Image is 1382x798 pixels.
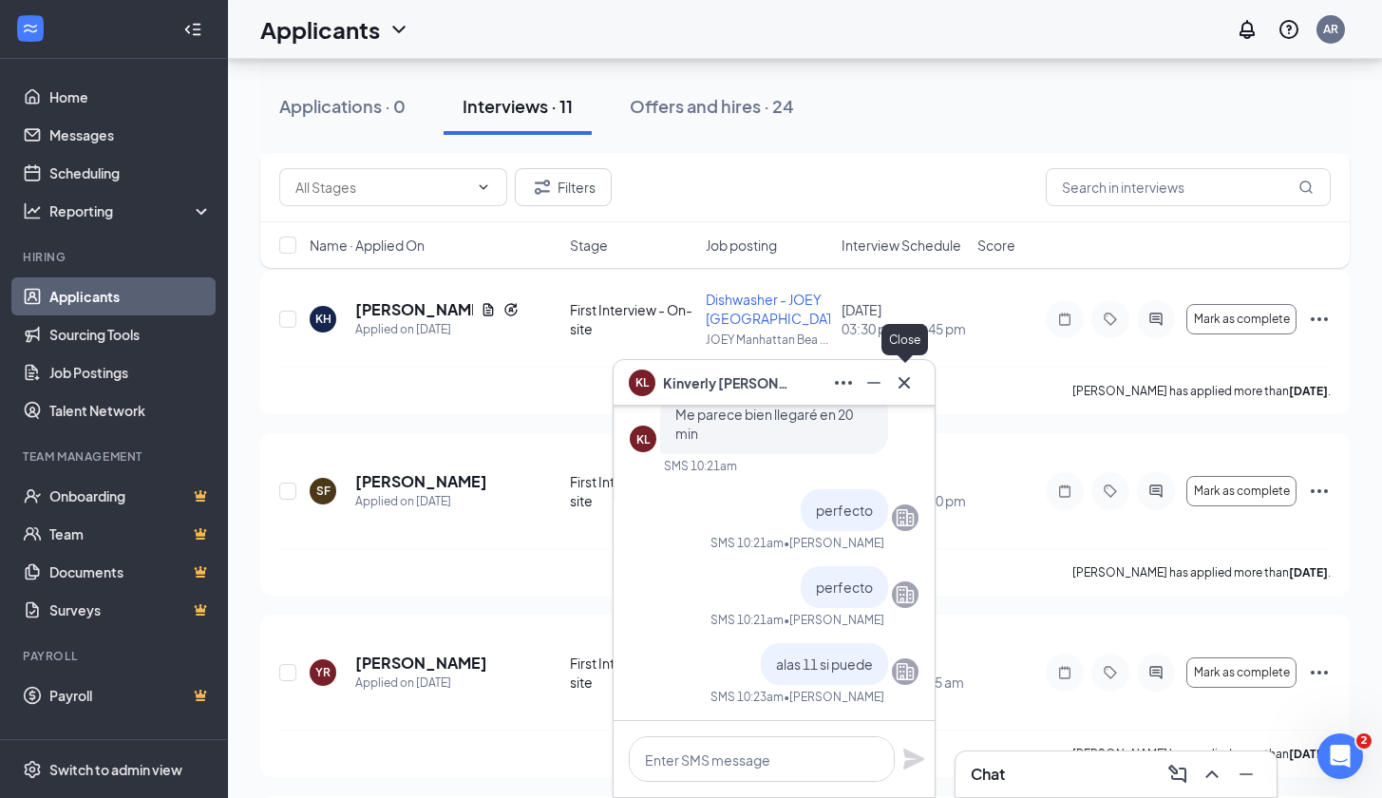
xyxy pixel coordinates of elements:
input: Search in interviews [1046,168,1331,206]
input: All Stages [295,177,468,198]
svg: Note [1053,484,1076,499]
svg: Ellipses [832,371,855,394]
span: Dishwasher - JOEY [GEOGRAPHIC_DATA] [706,291,844,327]
a: Home [49,78,212,116]
div: [DATE] [842,300,966,338]
svg: Analysis [23,201,42,220]
button: Mark as complete [1186,304,1297,334]
button: Mark as complete [1186,476,1297,506]
p: [PERSON_NAME] has applied more than . [1072,564,1331,580]
svg: ActiveChat [1145,484,1167,499]
span: Name · Applied On [310,236,425,255]
svg: Tag [1099,484,1122,499]
span: perfecto [816,502,873,519]
p: JOEY Manhattan Bea ... [706,332,830,348]
div: Offers and hires · 24 [630,94,794,118]
button: Mark as complete [1186,657,1297,688]
span: Mark as complete [1194,313,1290,326]
span: • [PERSON_NAME] [784,612,884,628]
span: 03:30 pm - 03:45 pm [842,319,966,338]
svg: MagnifyingGlass [1298,180,1314,195]
svg: QuestionInfo [1278,18,1300,41]
svg: Company [894,506,917,529]
svg: Reapply [503,302,519,317]
span: • [PERSON_NAME] [784,535,884,551]
svg: Note [1053,312,1076,327]
div: Applications · 0 [279,94,406,118]
svg: Company [894,660,917,683]
a: Applicants [49,277,212,315]
svg: Settings [23,760,42,779]
span: • [PERSON_NAME] [784,689,884,705]
svg: Notifications [1236,18,1259,41]
a: Sourcing Tools [49,315,212,353]
div: Applied on [DATE] [355,674,487,693]
button: Minimize [859,368,889,398]
a: Job Postings [49,353,212,391]
span: Score [977,236,1015,255]
b: [DATE] [1289,565,1328,579]
span: Kinverly [PERSON_NAME] [PERSON_NAME] [663,372,796,393]
div: Payroll [23,648,208,664]
button: Cross [889,368,919,398]
div: Interviews · 11 [463,94,573,118]
svg: ChevronDown [476,180,491,195]
iframe: Intercom live chat [1317,733,1363,779]
div: SMS 10:23am [710,689,784,705]
svg: ChevronUp [1201,763,1223,786]
svg: Minimize [1235,763,1258,786]
svg: ComposeMessage [1166,763,1189,786]
svg: Tag [1099,665,1122,680]
svg: Filter [531,176,554,199]
svg: ChevronDown [388,18,410,41]
svg: Ellipses [1308,480,1331,503]
svg: Ellipses [1308,308,1331,331]
svg: ActiveChat [1145,665,1167,680]
div: SMS 10:21am [710,612,784,628]
div: YR [315,664,331,680]
h5: [PERSON_NAME] [355,299,473,320]
span: Mark as complete [1194,666,1290,679]
div: First Interview - On-site [570,654,694,692]
button: ChevronUp [1197,759,1227,789]
svg: Company [894,583,917,606]
div: Close [881,324,928,355]
button: Filter Filters [515,168,612,206]
button: ComposeMessage [1163,759,1193,789]
div: SMS 10:21am [710,535,784,551]
div: Applied on [DATE] [355,492,487,511]
div: AR [1323,21,1338,37]
span: perfecto [816,579,873,596]
svg: Tag [1099,312,1122,327]
div: Team Management [23,448,208,465]
a: TeamCrown [49,515,212,553]
svg: Minimize [862,371,885,394]
span: Me parece bien llegaré en 20 min [675,406,853,442]
a: Talent Network [49,391,212,429]
div: First Interview - On-site [570,300,694,338]
button: Minimize [1231,759,1261,789]
div: SMS 10:21am [664,458,737,474]
a: OnboardingCrown [49,477,212,515]
a: Messages [49,116,212,154]
p: [PERSON_NAME] has applied more than . [1072,746,1331,762]
svg: Collapse [183,20,202,39]
a: Scheduling [49,154,212,192]
span: 2 [1356,733,1372,749]
svg: Plane [902,748,925,770]
h5: [PERSON_NAME] [355,471,487,492]
a: SurveysCrown [49,591,212,629]
p: [PERSON_NAME] has applied more than . [1072,383,1331,399]
div: First Interview - On-site [570,472,694,510]
svg: WorkstreamLogo [21,19,40,38]
div: SF [316,483,331,499]
div: KL [636,431,650,447]
h5: [PERSON_NAME] [355,653,487,674]
div: Reporting [49,201,213,220]
a: PayrollCrown [49,676,212,714]
svg: Cross [893,371,916,394]
svg: Ellipses [1308,661,1331,684]
b: [DATE] [1289,747,1328,761]
svg: Document [481,302,496,317]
